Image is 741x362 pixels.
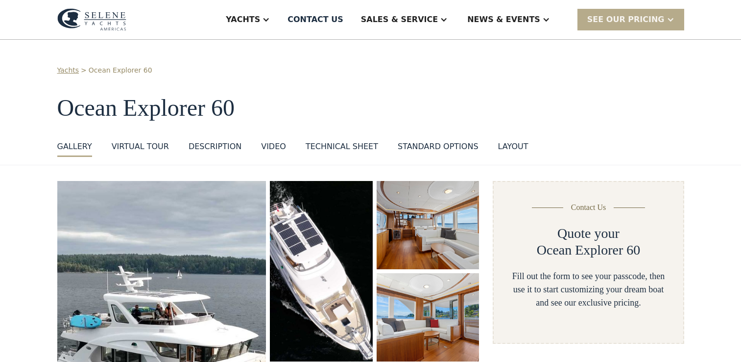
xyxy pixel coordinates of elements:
[89,65,152,76] a: Ocean Explorer 60
[509,270,667,310] div: Fill out the form to see your passcode, then use it to start customizing your dream boat and see ...
[270,181,372,362] a: open lightbox
[57,141,92,157] a: GALLERY
[112,141,169,157] a: VIRTUAL TOUR
[189,141,241,157] a: DESCRIPTION
[112,141,169,153] div: VIRTUAL TOUR
[571,202,606,213] div: Contact Us
[577,9,684,30] div: SEE Our Pricing
[467,14,540,26] div: News & EVENTS
[498,141,528,157] a: layout
[306,141,378,157] a: Technical sheet
[587,14,665,26] div: SEE Our Pricing
[306,141,378,153] div: Technical sheet
[81,65,87,76] div: >
[261,141,286,157] a: VIDEO
[57,141,92,153] div: GALLERY
[557,225,620,242] h2: Quote your
[361,14,438,26] div: Sales & Service
[287,14,343,26] div: Contact US
[261,141,286,153] div: VIDEO
[226,14,260,26] div: Yachts
[377,181,479,269] a: open lightbox
[57,65,79,76] a: Yachts
[493,181,684,344] form: Yacht Detail Page form
[57,8,126,31] img: logo
[537,242,640,259] h2: Ocean Explorer 60
[398,141,478,157] a: standard options
[377,273,479,362] a: open lightbox
[498,141,528,153] div: layout
[189,141,241,153] div: DESCRIPTION
[398,141,478,153] div: standard options
[57,95,684,121] h1: Ocean Explorer 60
